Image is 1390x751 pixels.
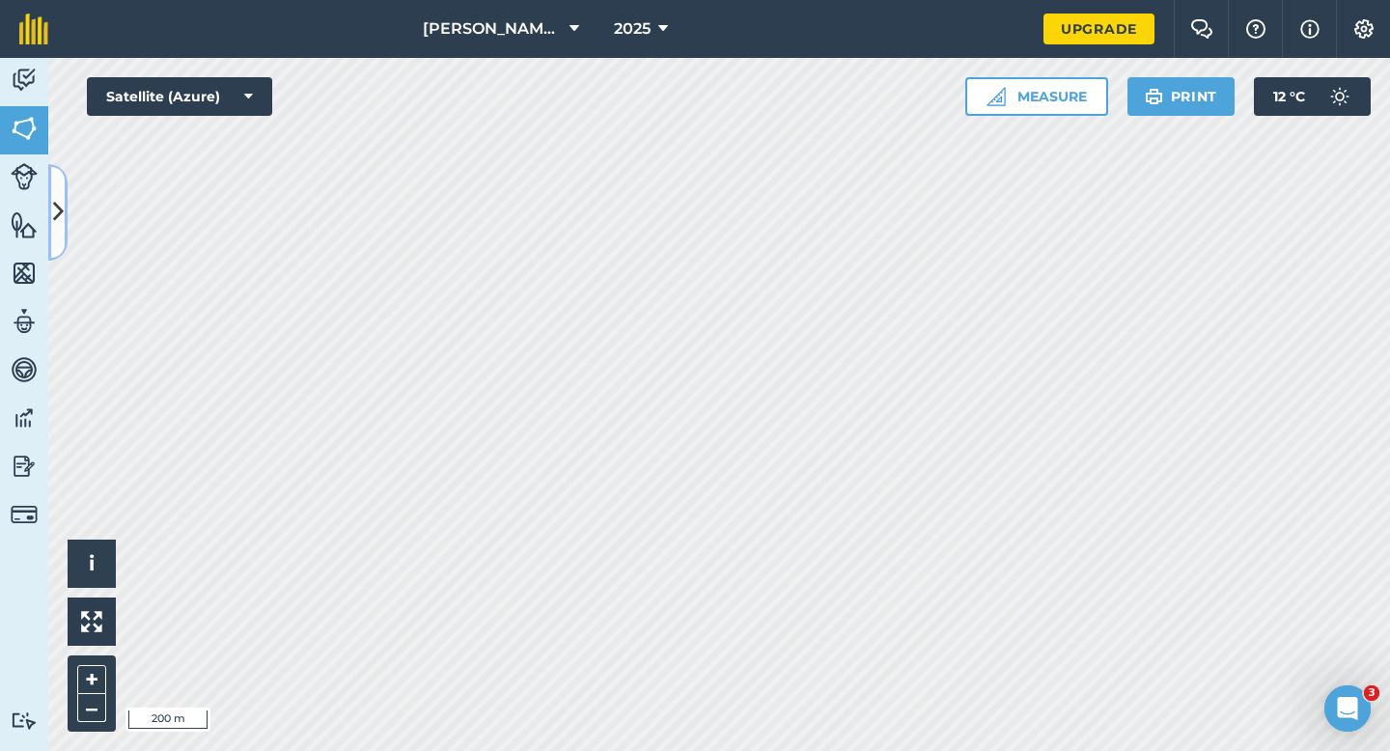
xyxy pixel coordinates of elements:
img: fieldmargin Logo [19,14,48,44]
img: Ruler icon [987,87,1006,106]
button: i [68,540,116,588]
button: Satellite (Azure) [87,77,272,116]
img: svg+xml;base64,PD94bWwgdmVyc2lvbj0iMS4wIiBlbmNvZGluZz0idXRmLTgiPz4KPCEtLSBHZW5lcmF0b3I6IEFkb2JlIE... [11,501,38,528]
img: svg+xml;base64,PD94bWwgdmVyc2lvbj0iMS4wIiBlbmNvZGluZz0idXRmLTgiPz4KPCEtLSBHZW5lcmF0b3I6IEFkb2JlIE... [11,403,38,432]
a: Upgrade [1043,14,1154,44]
iframe: Intercom live chat [1324,685,1371,732]
img: A cog icon [1352,19,1376,39]
img: svg+xml;base64,PHN2ZyB4bWxucz0iaHR0cDovL3d3dy53My5vcmcvMjAwMC9zdmciIHdpZHRoPSI1NiIgaGVpZ2h0PSI2MC... [11,210,38,239]
img: svg+xml;base64,PHN2ZyB4bWxucz0iaHR0cDovL3d3dy53My5vcmcvMjAwMC9zdmciIHdpZHRoPSI1NiIgaGVpZ2h0PSI2MC... [11,259,38,288]
img: svg+xml;base64,PD94bWwgdmVyc2lvbj0iMS4wIiBlbmNvZGluZz0idXRmLTgiPz4KPCEtLSBHZW5lcmF0b3I6IEFkb2JlIE... [11,452,38,481]
button: + [77,665,106,694]
img: svg+xml;base64,PHN2ZyB4bWxucz0iaHR0cDovL3d3dy53My5vcmcvMjAwMC9zdmciIHdpZHRoPSI1NiIgaGVpZ2h0PSI2MC... [11,114,38,143]
span: 2025 [614,17,651,41]
button: Print [1127,77,1236,116]
img: svg+xml;base64,PD94bWwgdmVyc2lvbj0iMS4wIiBlbmNvZGluZz0idXRmLTgiPz4KPCEtLSBHZW5lcmF0b3I6IEFkb2JlIE... [11,66,38,95]
img: Two speech bubbles overlapping with the left bubble in the forefront [1190,19,1213,39]
img: svg+xml;base64,PD94bWwgdmVyc2lvbj0iMS4wIiBlbmNvZGluZz0idXRmLTgiPz4KPCEtLSBHZW5lcmF0b3I6IEFkb2JlIE... [11,711,38,730]
img: svg+xml;base64,PHN2ZyB4bWxucz0iaHR0cDovL3d3dy53My5vcmcvMjAwMC9zdmciIHdpZHRoPSIxNyIgaGVpZ2h0PSIxNy... [1300,17,1320,41]
img: Four arrows, one pointing top left, one top right, one bottom right and the last bottom left [81,611,102,632]
img: svg+xml;base64,PD94bWwgdmVyc2lvbj0iMS4wIiBlbmNvZGluZz0idXRmLTgiPz4KPCEtLSBHZW5lcmF0b3I6IEFkb2JlIE... [11,163,38,190]
button: 12 °C [1254,77,1371,116]
img: svg+xml;base64,PD94bWwgdmVyc2lvbj0iMS4wIiBlbmNvZGluZz0idXRmLTgiPz4KPCEtLSBHZW5lcmF0b3I6IEFkb2JlIE... [11,355,38,384]
span: 3 [1364,685,1379,701]
img: svg+xml;base64,PHN2ZyB4bWxucz0iaHR0cDovL3d3dy53My5vcmcvMjAwMC9zdmciIHdpZHRoPSIxOSIgaGVpZ2h0PSIyNC... [1145,85,1163,108]
span: [PERSON_NAME] & Sons [423,17,562,41]
img: svg+xml;base64,PD94bWwgdmVyc2lvbj0iMS4wIiBlbmNvZGluZz0idXRmLTgiPz4KPCEtLSBHZW5lcmF0b3I6IEFkb2JlIE... [1320,77,1359,116]
span: 12 ° C [1273,77,1305,116]
img: svg+xml;base64,PD94bWwgdmVyc2lvbj0iMS4wIiBlbmNvZGluZz0idXRmLTgiPz4KPCEtLSBHZW5lcmF0b3I6IEFkb2JlIE... [11,307,38,336]
button: Measure [965,77,1108,116]
button: – [77,694,106,722]
span: i [89,551,95,575]
img: A question mark icon [1244,19,1267,39]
